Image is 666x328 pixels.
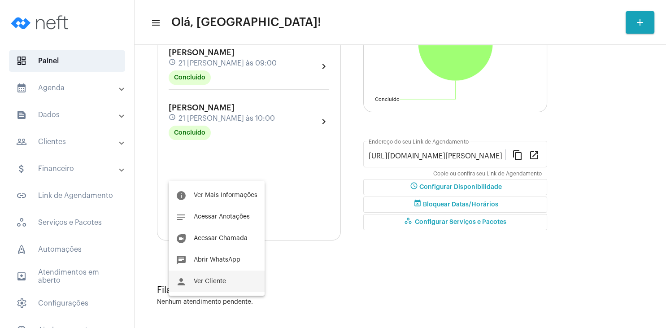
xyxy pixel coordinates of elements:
span: Ver Cliente [194,278,226,284]
mat-icon: person [176,276,187,287]
mat-icon: info [176,190,187,201]
mat-icon: chat [176,255,187,266]
span: Ver Mais Informações [194,192,257,198]
span: Acessar Chamada [194,235,248,241]
span: Acessar Anotações [194,214,250,220]
mat-icon: notes [176,212,187,223]
mat-icon: duo [176,233,187,244]
span: Abrir WhatsApp [194,257,240,263]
